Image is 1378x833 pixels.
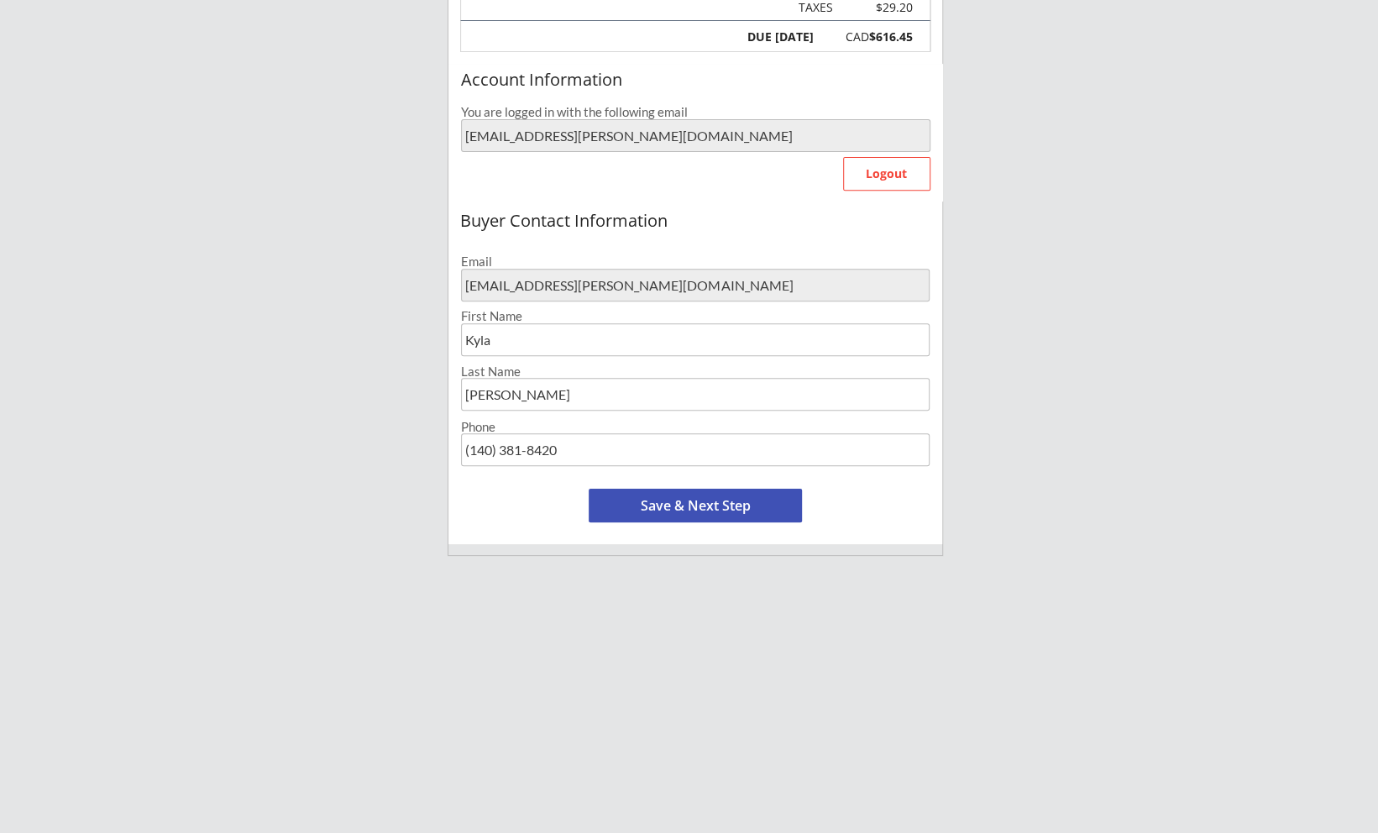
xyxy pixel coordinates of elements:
div: TAXES [792,2,833,13]
div: Phone [461,421,930,433]
div: First Name [461,310,930,322]
button: Save & Next Step [589,489,802,522]
div: Buyer Contact Information [460,212,930,230]
div: Email [461,255,930,268]
div: DUE [DATE] [744,31,814,43]
div: Last Name [461,365,930,378]
div: CAD [823,31,913,43]
div: Taxes not charged on the fee [792,2,833,14]
div: Taxes not charged on the fee [847,2,913,14]
div: Account Information [461,71,931,89]
button: Logout [843,157,930,191]
div: You are logged in with the following email [461,106,930,118]
div: $29.20 [847,2,913,13]
strong: $616.45 [869,29,913,45]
